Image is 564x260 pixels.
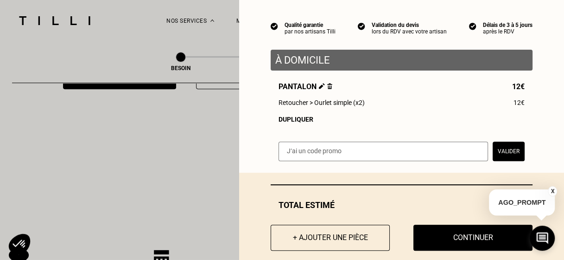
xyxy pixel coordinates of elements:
[279,142,488,161] input: J‘ai un code promo
[469,22,476,30] img: icon list info
[279,99,365,106] span: Retoucher > Ourlet simple (x2)
[319,83,325,89] img: Éditer
[489,189,555,215] p: AGO_PROMPT
[483,22,532,28] div: Délais de 3 à 5 jours
[493,142,525,161] button: Valider
[271,225,390,251] button: + Ajouter une pièce
[271,22,278,30] img: icon list info
[372,28,447,35] div: lors du RDV avec votre artisan
[548,186,557,196] button: X
[512,82,525,91] span: 12€
[513,99,525,106] span: 12€
[372,22,447,28] div: Validation du devis
[483,28,532,35] div: après le RDV
[327,83,332,89] img: Supprimer
[358,22,365,30] img: icon list info
[279,82,332,91] span: Pantalon
[285,22,336,28] div: Qualité garantie
[285,28,336,35] div: par nos artisans Tilli
[279,116,525,123] div: Dupliquer
[275,54,528,66] p: À domicile
[413,225,532,251] button: Continuer
[271,200,532,210] div: Total estimé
